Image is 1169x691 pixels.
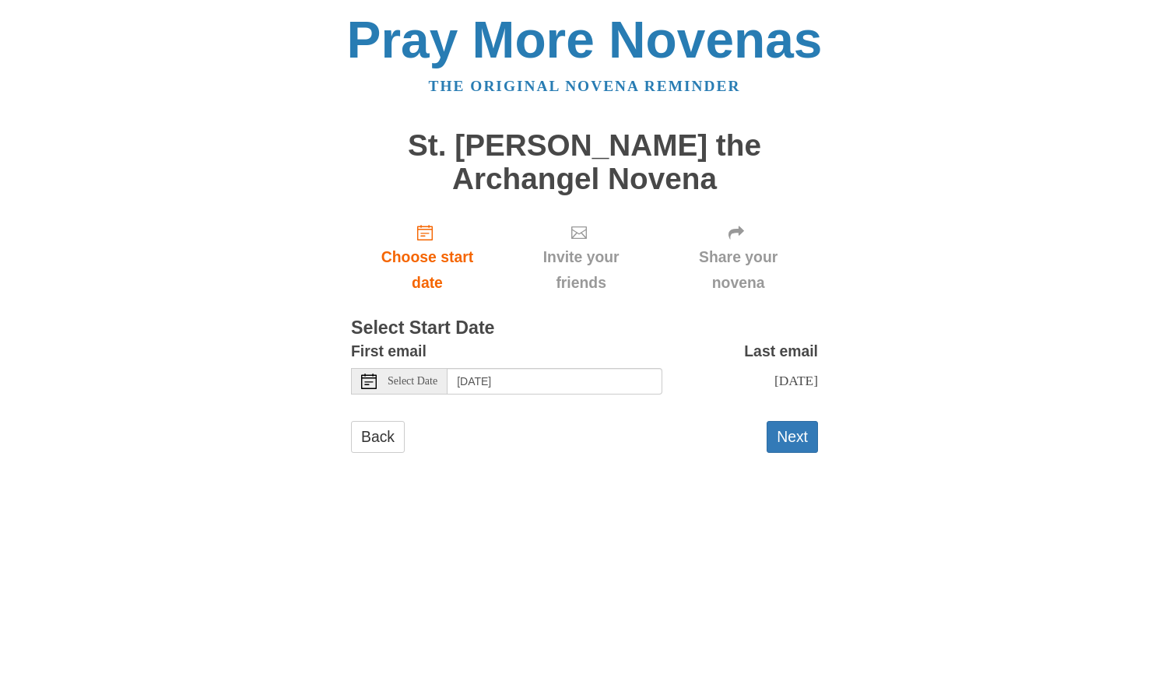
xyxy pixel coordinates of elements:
span: Invite your friends [519,244,643,296]
div: Click "Next" to confirm your start date first. [504,211,658,303]
h3: Select Start Date [351,318,818,338]
a: Pray More Novenas [347,11,823,68]
a: The original novena reminder [429,78,741,94]
span: Share your novena [674,244,802,296]
label: Last email [744,338,818,364]
a: Choose start date [351,211,504,303]
span: [DATE] [774,373,818,388]
a: Back [351,421,405,453]
label: First email [351,338,427,364]
h1: St. [PERSON_NAME] the Archangel Novena [351,129,818,195]
button: Next [767,421,818,453]
div: Click "Next" to confirm your start date first. [658,211,818,303]
span: Choose start date [367,244,488,296]
span: Select Date [388,376,437,387]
